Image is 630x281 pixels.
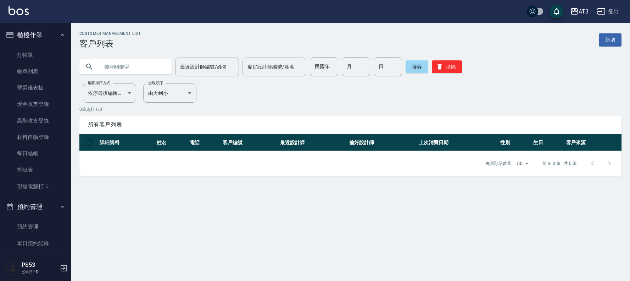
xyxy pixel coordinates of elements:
img: Logo [9,6,29,15]
label: 呈現順序 [148,80,163,86]
th: 性別 [498,134,531,151]
a: 每日結帳 [3,145,68,162]
a: 材料自購登錄 [3,129,68,145]
a: 高階收支登錄 [3,113,68,129]
th: 電話 [188,134,221,151]
button: 登出 [594,5,621,18]
th: 最近設計師 [278,134,348,151]
p: 每頁顯示數量 [486,160,511,167]
span: 所有客戶列表 [88,121,613,128]
img: Person [6,261,20,275]
th: 生日 [531,134,564,151]
input: 搜尋關鍵字 [99,57,166,76]
p: 0 筆資料, 1 / 0 [79,106,621,113]
th: 客戶編號 [221,134,278,151]
div: 由大到小 [143,83,196,103]
button: 搜尋 [406,60,428,73]
th: 客戶來源 [564,134,621,151]
h2: Customer Management List [79,31,141,36]
a: 預約管理 [3,218,68,235]
div: AT3 [579,7,589,16]
label: 顧客排序方式 [88,80,110,86]
div: 50 [514,154,531,173]
a: 營業儀表板 [3,80,68,96]
th: 姓名 [155,134,188,151]
h5: PS53 [22,261,58,269]
a: 帳單列表 [3,63,68,80]
h3: 客戶列表 [79,39,141,49]
a: 排班表 [3,162,68,178]
a: 單週預約紀錄 [3,252,68,268]
th: 詳細資料 [98,134,155,151]
th: 上次消費日期 [417,134,498,151]
button: 櫃檯作業 [3,26,68,44]
p: 第 0–0 筆 共 0 筆 [542,160,577,167]
button: save [550,4,564,18]
button: AT3 [567,4,591,19]
button: 預約管理 [3,198,68,216]
a: 打帳單 [3,47,68,63]
a: 新增 [599,33,621,47]
a: 現金收支登錄 [3,96,68,112]
div: 依序最後編輯時間 [83,83,136,103]
a: 單日預約紀錄 [3,235,68,252]
th: 偏好設計師 [347,134,417,151]
a: 現場電腦打卡 [3,178,68,195]
button: 清除 [432,60,462,73]
p: 公司打卡 [22,269,58,275]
